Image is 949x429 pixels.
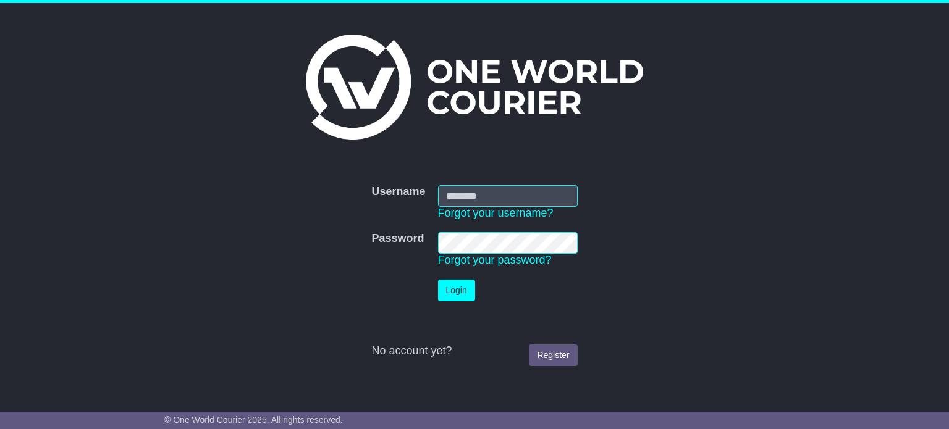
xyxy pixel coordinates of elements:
[306,35,643,140] img: One World
[438,280,475,301] button: Login
[164,415,343,425] span: © One World Courier 2025. All rights reserved.
[371,344,577,358] div: No account yet?
[371,232,424,246] label: Password
[438,254,552,266] a: Forgot your password?
[371,185,425,199] label: Username
[438,207,554,219] a: Forgot your username?
[529,344,577,366] a: Register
